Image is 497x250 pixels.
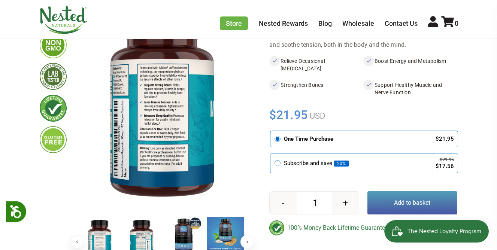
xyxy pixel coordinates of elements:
[40,126,67,153] img: glutenfree
[318,19,332,27] a: Blog
[40,95,67,122] img: lifetimeguarantee
[363,80,457,98] li: Support Healthy Muscle and Nerve Function
[269,30,457,50] div: Nested Naturals Magnesium help support healthy muscle function and soothe tension, both in the bo...
[269,220,457,235] div: 100% Money Back Lifetime Guarantee
[40,63,67,90] img: thirdpartytested
[240,235,254,249] button: Next
[308,111,325,121] span: USD
[363,56,457,74] li: Boost Energy and Metabolism
[455,19,458,27] span: 0
[269,56,363,74] li: Relieve Occasional [MEDICAL_DATA]
[259,19,308,27] a: Nested Rewards
[385,19,418,27] a: Contact Us
[441,19,458,27] a: 0
[332,192,359,214] button: +
[220,16,248,30] a: Store
[70,235,84,249] button: Previous
[40,31,67,58] img: gmofree
[269,220,284,235] img: badge-lifetimeguarantee-color.svg
[384,220,490,243] iframe: Button to open loyalty program pop-up
[39,6,88,34] img: Nested Naturals
[270,192,296,214] button: -
[269,80,363,98] li: Strengthen Bones
[342,19,374,27] a: Wholesale
[269,107,308,123] span: $21.95
[367,191,457,214] button: Add to basket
